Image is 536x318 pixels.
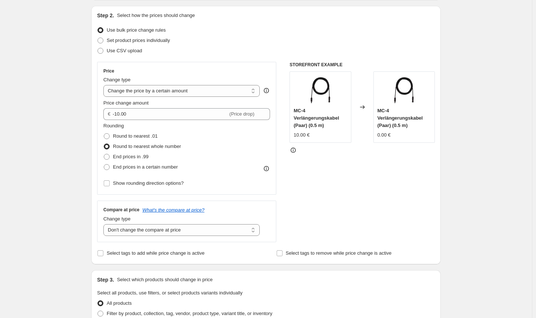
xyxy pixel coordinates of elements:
[107,27,166,33] span: Use bulk price change rules
[103,77,131,82] span: Change type
[377,108,423,128] span: MC-4 Verlängerungskabel (Paar) (0.5 m)
[263,87,270,94] div: help
[103,207,139,213] h3: Compare at price
[107,38,170,43] span: Set product prices individually
[103,216,131,222] span: Change type
[107,250,205,256] span: Select tags to add while price change is active
[113,180,184,186] span: Show rounding direction options?
[103,68,114,74] h3: Price
[117,276,213,283] p: Select which products should change in price
[113,144,181,149] span: Round to nearest whole number
[113,108,228,120] input: -10.00
[107,300,132,306] span: All products
[97,12,114,19] h2: Step 2.
[294,131,309,139] div: 10.00 €
[142,207,205,213] button: What's the compare at price?
[103,100,149,106] span: Price change amount
[108,111,110,117] span: €
[113,133,157,139] span: Round to nearest .01
[286,250,392,256] span: Select tags to remove while price change is active
[97,290,242,296] span: Select all products, use filters, or select products variants individually
[377,131,391,139] div: 0.00 €
[389,75,419,105] img: kabel.3_1_80x.webp
[290,62,435,68] h6: STOREFRONT EXAMPLE
[306,75,335,105] img: kabel.3_1_80x.webp
[97,276,114,283] h2: Step 3.
[230,111,255,117] span: (Price drop)
[107,311,272,316] span: Filter by product, collection, tag, vendor, product type, variant title, or inventory
[294,108,339,128] span: MC-4 Verlängerungskabel (Paar) (0.5 m)
[117,12,195,19] p: Select how the prices should change
[103,123,124,128] span: Rounding
[107,48,142,53] span: Use CSV upload
[113,164,178,170] span: End prices in a certain number
[113,154,149,159] span: End prices in .99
